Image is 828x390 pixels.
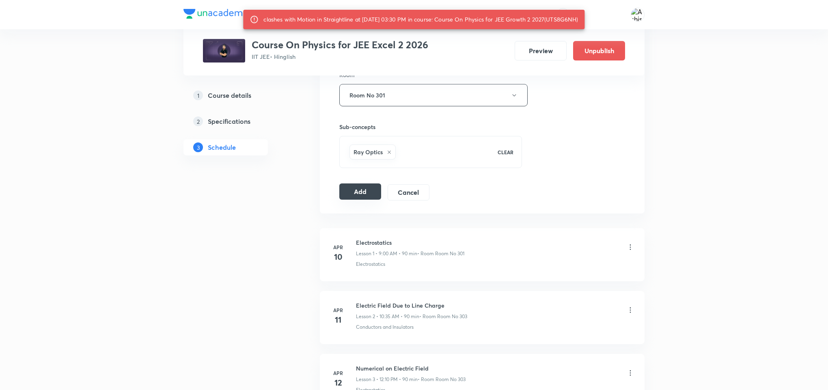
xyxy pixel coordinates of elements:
h6: Numerical on Electric Field [356,364,466,373]
button: Room No 301 [339,84,528,106]
h6: Apr [330,306,346,314]
button: avatar [556,8,569,21]
p: 1 [193,90,203,100]
h6: Ray Optics [354,148,383,156]
h6: Apr [330,243,346,251]
div: clashes with Motion in Straightline at [DATE] 03:30 PM in course: Course On Physics for JEE Growt... [263,12,578,27]
img: Company Logo [183,9,249,19]
p: Lesson 1 • 9:00 AM • 90 min [356,250,417,257]
p: Electrostatics [356,261,385,268]
h4: 10 [330,251,346,263]
h5: Course details [208,90,251,100]
p: Lesson 2 • 10:35 AM • 90 min [356,313,419,320]
img: Ashish Kumar [631,8,645,22]
button: Preview [515,41,567,60]
p: 3 [193,142,203,152]
p: Conductors and Insulators [356,323,414,331]
p: Lesson 3 • 12:10 PM • 90 min [356,376,418,383]
button: Cancel [388,184,429,200]
h4: 12 [330,377,346,389]
a: 2Specifications [183,113,294,129]
a: Company Logo [183,9,249,21]
p: CLEAR [498,149,513,156]
h6: Apr [330,369,346,377]
h5: Schedule [208,142,236,152]
h6: Sub-concepts [339,123,522,131]
p: IIT JEE • Hinglish [252,52,428,61]
img: 4059c893ca904f0e8840c612ee181b5c.jpg [203,39,245,62]
p: • Room Room No 303 [419,313,467,320]
h5: Specifications [208,116,250,126]
a: 1Course details [183,87,294,103]
h3: Course On Physics for JEE Excel 2 2026 [252,39,428,51]
button: Add [339,183,381,200]
p: • Room Room No 303 [418,376,466,383]
p: 2 [193,116,203,126]
h4: 11 [330,314,346,326]
h6: Electric Field Due to Line Charge [356,301,467,310]
p: • Room Room No 301 [417,250,464,257]
h6: Electrostatics [356,238,464,247]
button: Unpublish [573,41,625,60]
